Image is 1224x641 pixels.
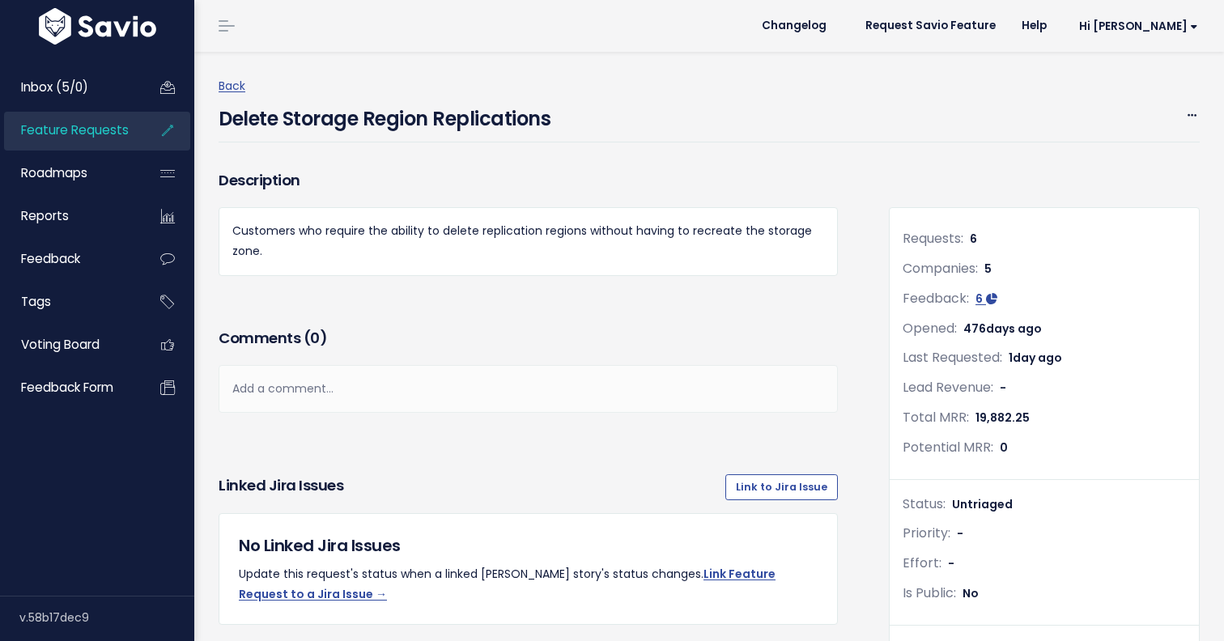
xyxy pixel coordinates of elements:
[21,121,129,138] span: Feature Requests
[4,69,134,106] a: Inbox (5/0)
[219,78,245,94] a: Back
[219,169,838,192] h3: Description
[903,289,969,308] span: Feedback:
[239,564,818,605] p: Update this request's status when a linked [PERSON_NAME] story's status changes.
[725,474,838,500] a: Link to Jira Issue
[219,96,550,134] h4: Delete Storage Region Replications
[975,291,997,307] a: 6
[4,283,134,320] a: Tags
[232,221,824,261] p: Customers who require the ability to delete replication regions without having to recreate the st...
[903,408,969,427] span: Total MRR:
[21,379,113,396] span: Feedback form
[952,496,1013,512] span: Untriaged
[21,250,80,267] span: Feedback
[903,584,956,602] span: Is Public:
[21,79,88,96] span: Inbox (5/0)
[21,336,100,353] span: Voting Board
[970,231,977,247] span: 6
[21,207,69,224] span: Reports
[4,240,134,278] a: Feedback
[963,320,1042,337] span: 476
[903,524,950,542] span: Priority:
[1013,350,1062,366] span: day ago
[219,474,343,500] h3: Linked Jira issues
[1079,20,1198,32] span: Hi [PERSON_NAME]
[219,327,838,350] h3: Comments ( )
[4,197,134,235] a: Reports
[1009,350,1062,366] span: 1
[984,261,992,277] span: 5
[4,326,134,363] a: Voting Board
[963,585,979,601] span: No
[762,20,827,32] span: Changelog
[957,525,963,541] span: -
[4,369,134,406] a: Feedback form
[903,348,1002,367] span: Last Requested:
[903,319,957,337] span: Opened:
[4,155,134,192] a: Roadmaps
[903,438,993,456] span: Potential MRR:
[903,259,978,278] span: Companies:
[35,8,160,45] img: logo-white.9d6f32f41409.svg
[19,596,194,639] div: v.58b17dec9
[852,14,1009,38] a: Request Savio Feature
[1000,439,1008,456] span: 0
[903,554,941,572] span: Effort:
[975,410,1030,426] span: 19,882.25
[1000,380,1006,396] span: -
[1060,14,1211,39] a: Hi [PERSON_NAME]
[986,320,1042,337] span: days ago
[4,112,134,149] a: Feature Requests
[21,164,87,181] span: Roadmaps
[948,555,954,571] span: -
[975,291,983,307] span: 6
[903,378,993,397] span: Lead Revenue:
[903,495,946,513] span: Status:
[21,293,51,310] span: Tags
[903,229,963,248] span: Requests:
[310,328,320,348] span: 0
[219,365,838,413] div: Add a comment...
[239,533,818,558] h5: No Linked Jira Issues
[1009,14,1060,38] a: Help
